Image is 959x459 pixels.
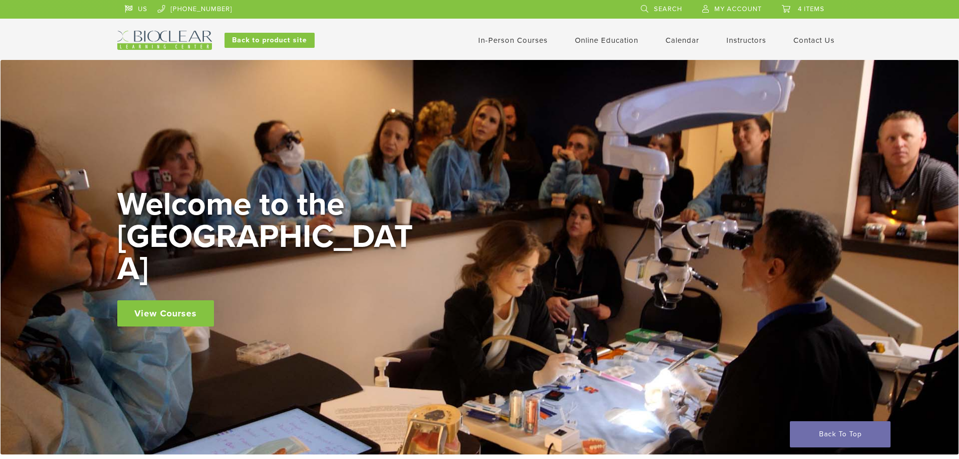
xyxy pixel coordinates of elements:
[117,300,214,326] a: View Courses
[798,5,825,13] span: 4 items
[790,421,891,447] a: Back To Top
[225,33,315,48] a: Back to product site
[654,5,682,13] span: Search
[793,36,835,45] a: Contact Us
[714,5,762,13] span: My Account
[117,188,419,285] h2: Welcome to the [GEOGRAPHIC_DATA]
[575,36,638,45] a: Online Education
[726,36,766,45] a: Instructors
[478,36,548,45] a: In-Person Courses
[666,36,699,45] a: Calendar
[117,31,212,50] img: Bioclear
